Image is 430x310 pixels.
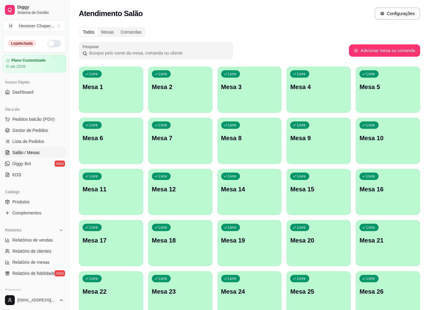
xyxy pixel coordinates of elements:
[89,174,98,179] p: Livre
[359,236,416,245] p: Mesa 21
[359,134,416,142] p: Mesa 10
[12,149,40,156] span: Salão / Mesas
[12,199,30,205] span: Produtos
[290,236,347,245] p: Mesa 20
[2,187,66,197] div: Catálogo
[217,169,282,215] button: LivreMesa 14
[366,123,375,128] p: Livre
[152,287,209,296] p: Mesa 23
[83,236,140,245] p: Mesa 17
[286,67,351,113] button: LivreMesa 4
[297,123,306,128] p: Livre
[286,220,351,266] button: LivreMesa 20
[290,134,347,142] p: Mesa 9
[79,220,143,266] button: LivreMesa 17
[349,44,420,57] button: Adicionar mesa ou comanda
[217,67,282,113] button: LivreMesa 3
[12,248,51,254] span: Relatório de clientes
[89,225,98,230] p: Livre
[228,225,237,230] p: Livre
[228,123,237,128] p: Livre
[228,71,237,76] p: Livre
[83,287,140,296] p: Mesa 22
[152,134,209,142] p: Mesa 7
[2,159,66,169] a: Diggy Botnovo
[366,71,375,76] p: Livre
[12,116,55,122] span: Pedidos balcão (PDV)
[148,67,213,113] button: LivreMesa 2
[159,276,167,281] p: Livre
[228,174,237,179] p: Livre
[2,55,66,72] a: Plano Customizadoaté 25/09
[375,7,420,20] button: Configurações
[98,28,117,36] div: Mesas
[2,246,66,256] a: Relatório de clientes
[12,270,55,276] span: Relatório de fidelidade
[12,127,48,133] span: Gestor de Pedidos
[221,134,278,142] p: Mesa 8
[2,235,66,245] a: Relatórios de vendas
[2,208,66,218] a: Complementos
[2,114,66,124] button: Pedidos balcão (PDV)
[19,23,54,29] div: Hemmer Choper ...
[83,44,101,49] label: Pesquisar
[2,286,66,296] div: Gerenciar
[2,293,66,308] button: [EMAIL_ADDRESS][DOMAIN_NAME]
[79,118,143,164] button: LivreMesa 6
[297,174,306,179] p: Livre
[217,118,282,164] button: LivreMesa 8
[366,276,375,281] p: Livre
[228,276,237,281] p: Livre
[89,123,98,128] p: Livre
[83,134,140,142] p: Mesa 6
[17,10,64,15] span: Sistema de Gestão
[366,174,375,179] p: Livre
[2,2,66,17] a: DiggySistema de Gestão
[152,236,209,245] p: Mesa 18
[83,185,140,194] p: Mesa 11
[356,169,420,215] button: LivreMesa 16
[11,58,46,63] article: Plano Customizado
[17,298,56,303] span: [EMAIL_ADDRESS][DOMAIN_NAME]
[12,172,21,178] span: KDS
[12,237,53,243] span: Relatórios de vendas
[359,287,416,296] p: Mesa 26
[148,220,213,266] button: LivreMesa 18
[297,71,306,76] p: Livre
[290,185,347,194] p: Mesa 15
[159,225,167,230] p: Livre
[366,225,375,230] p: Livre
[2,77,66,87] div: Acesso Rápido
[2,170,66,180] a: KDS
[79,9,143,18] h2: Atendimento Salão
[79,169,143,215] button: LivreMesa 11
[12,138,44,145] span: Lista de Pedidos
[290,83,347,91] p: Mesa 4
[10,64,26,69] article: até 25/09
[297,225,306,230] p: Livre
[8,40,36,47] div: Loja fechada
[5,228,22,233] span: Relatórios
[159,71,167,76] p: Livre
[356,118,420,164] button: LivreMesa 10
[2,197,66,207] a: Produtos
[2,257,66,267] a: Relatório de mesas
[83,83,140,91] p: Mesa 1
[152,83,209,91] p: Mesa 2
[2,20,66,32] button: Select a team
[2,148,66,157] a: Salão / Mesas
[2,104,66,114] div: Dia a dia
[8,23,14,29] span: H
[221,185,278,194] p: Mesa 14
[297,276,306,281] p: Livre
[89,71,98,76] p: Livre
[12,89,34,95] span: Dashboard
[148,169,213,215] button: LivreMesa 12
[89,276,98,281] p: Livre
[47,40,61,47] button: Alterar Status
[356,67,420,113] button: LivreMesa 5
[117,28,145,36] div: Comandas
[2,87,66,97] a: Dashboard
[2,125,66,135] a: Gestor de Pedidos
[159,174,167,179] p: Livre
